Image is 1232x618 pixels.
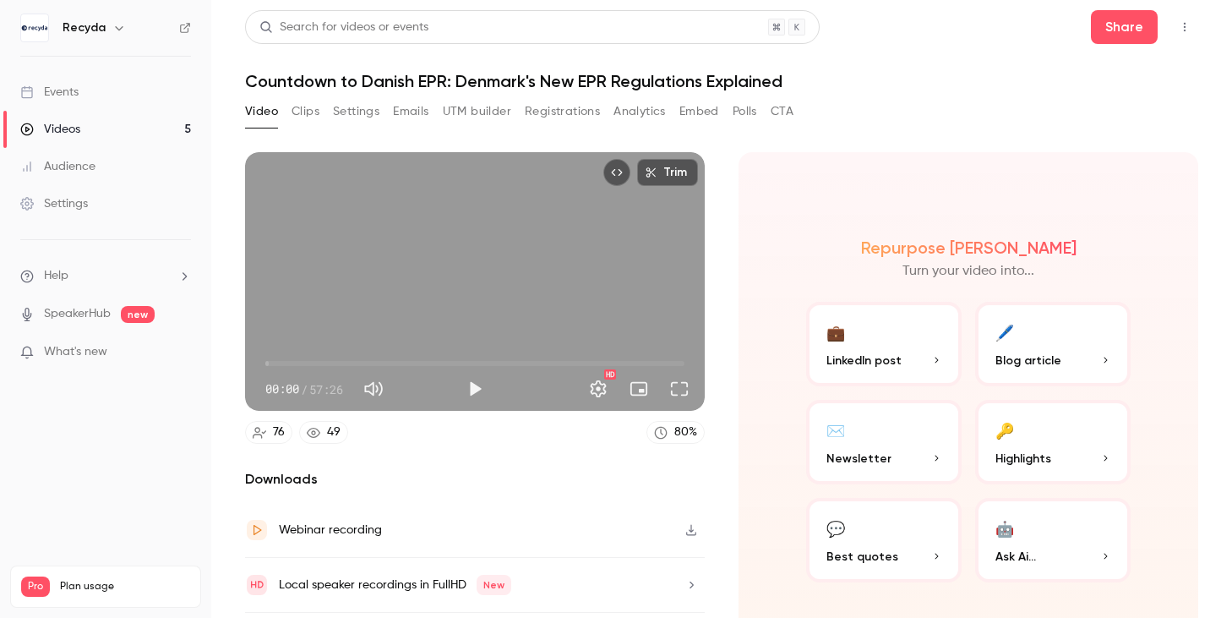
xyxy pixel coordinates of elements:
[44,305,111,323] a: SpeakerHub
[393,98,428,125] button: Emails
[245,421,292,444] a: 76
[357,372,390,406] button: Mute
[995,548,1036,566] span: Ask Ai...
[1091,10,1158,44] button: Share
[477,575,511,595] span: New
[806,400,962,484] button: ✉️Newsletter
[327,424,341,441] div: 49
[995,417,1014,443] div: 🔑
[265,380,299,398] span: 00:00
[1171,14,1198,41] button: Top Bar Actions
[245,469,705,489] h2: Downloads
[806,302,962,386] button: 💼LinkedIn post
[826,515,845,541] div: 💬
[259,19,428,36] div: Search for videos or events
[333,98,379,125] button: Settings
[861,238,1077,258] h2: Repurpose [PERSON_NAME]
[826,417,845,443] div: ✉️
[902,261,1034,282] p: Turn your video into...
[44,267,68,285] span: Help
[20,267,191,285] li: help-dropdown-opener
[995,319,1014,345] div: 🖊️
[273,424,285,441] div: 76
[733,98,757,125] button: Polls
[265,380,343,398] div: 00:00
[21,14,48,41] img: Recyda
[292,98,319,125] button: Clips
[826,548,898,566] span: Best quotes
[637,159,698,186] button: Trim
[646,421,705,444] a: 80%
[443,98,511,125] button: UTM builder
[995,450,1051,468] span: Highlights
[622,372,656,406] button: Turn on miniplayer
[20,121,80,138] div: Videos
[603,159,630,186] button: Embed video
[63,19,106,36] h6: Recyda
[20,195,88,212] div: Settings
[245,98,278,125] button: Video
[458,372,492,406] button: Play
[44,343,107,361] span: What's new
[279,575,511,595] div: Local speaker recordings in FullHD
[604,369,616,380] div: HD
[301,380,308,398] span: /
[20,84,79,101] div: Events
[826,450,891,468] span: Newsletter
[309,380,343,398] span: 57:26
[245,71,1198,91] h1: Countdown to Danish EPR: Denmark's New EPR Regulations Explained
[995,515,1014,541] div: 🤖
[299,421,348,444] a: 49
[975,302,1131,386] button: 🖊️Blog article
[826,352,902,369] span: LinkedIn post
[171,345,191,360] iframe: Noticeable Trigger
[279,520,382,540] div: Webinar recording
[975,498,1131,582] button: 🤖Ask Ai...
[995,352,1061,369] span: Blog article
[581,372,615,406] button: Settings
[662,372,696,406] button: Full screen
[21,577,50,597] span: Pro
[20,158,95,175] div: Audience
[613,98,666,125] button: Analytics
[525,98,600,125] button: Registrations
[975,400,1131,484] button: 🔑Highlights
[826,319,845,345] div: 💼
[679,98,719,125] button: Embed
[674,424,697,441] div: 80 %
[121,306,155,323] span: new
[771,98,793,125] button: CTA
[806,498,962,582] button: 💬Best quotes
[60,580,190,593] span: Plan usage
